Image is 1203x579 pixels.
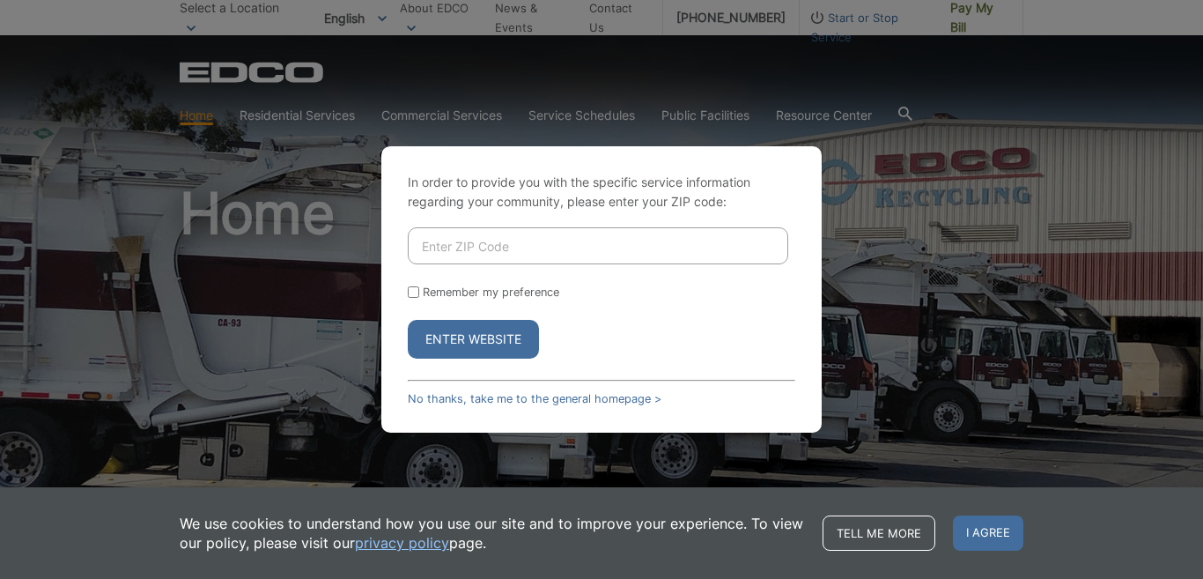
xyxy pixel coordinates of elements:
[408,320,539,359] button: Enter Website
[823,516,935,551] a: Tell me more
[408,173,795,212] p: In order to provide you with the specific service information regarding your community, please en...
[355,533,449,553] a: privacy policy
[408,392,661,405] a: No thanks, take me to the general homepage >
[180,514,805,553] p: We use cookies to understand how you use our site and to improve your experience. To view our pol...
[423,286,559,299] label: Remember my preference
[408,227,788,264] input: Enter ZIP Code
[953,516,1023,551] span: I agree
